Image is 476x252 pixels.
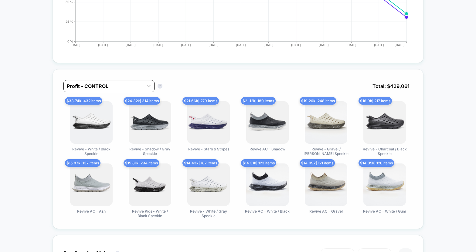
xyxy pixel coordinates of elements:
[241,97,276,105] span: $ 21.12k | 180 items
[305,163,347,206] img: Revive AC - Gravel
[127,147,173,156] span: Revive - Shadow / Gray Speckle
[305,101,347,144] img: Revive - Gravel / Morel Speckle
[66,20,73,23] tspan: 25 %
[65,159,100,167] span: $ 15.87k | 137 items
[359,97,392,105] span: $ 16.9k | 217 items
[153,43,163,47] tspan: [DATE]
[77,209,106,213] span: Revive AC - Ash
[70,163,113,206] img: Revive AC - Ash
[309,209,343,213] span: Revive AC - Gravel
[187,163,230,206] img: Revive - White / Gray Speckle
[245,209,290,213] span: Revive AC - White / Black
[263,43,274,47] tspan: [DATE]
[209,43,219,47] tspan: [DATE]
[300,97,336,105] span: $ 19.26k | 248 items
[186,209,231,218] span: Revive - White / Gray Speckle
[374,43,384,47] tspan: [DATE]
[319,43,329,47] tspan: [DATE]
[303,147,349,156] span: Revive - Gravel / [PERSON_NAME] Speckle
[363,101,406,144] img: Revive - Charcoal / Black Speckle
[241,159,276,167] span: $ 14.31k | 123 items
[182,159,219,167] span: $ 14.43k | 187 items
[69,147,114,156] span: Revive - White / Black Speckle
[65,97,102,105] span: $ 33.74k | 432 items
[187,101,230,144] img: Revive - Stars & Stripes
[291,43,301,47] tspan: [DATE]
[250,147,285,151] span: Revive AC - Shadow
[129,163,171,206] img: Revive Kids - White / Black Speckle
[127,209,173,218] span: Revive Kids - White / Black Speckle
[70,101,113,144] img: Revive - White / Black Speckle
[70,43,80,47] tspan: [DATE]
[181,43,191,47] tspan: [DATE]
[362,147,407,156] span: Revive - Charcoal / Black Speckle
[129,101,171,144] img: Revive - Shadow / Gray Speckle
[363,163,406,206] img: Revive AC - White / Gum
[246,101,289,144] img: Revive AC - Shadow
[182,97,219,105] span: $ 21.66k | 279 items
[124,159,159,167] span: $ 15.81k | 294 items
[236,43,246,47] tspan: [DATE]
[124,97,160,105] span: $ 24.32k | 314 items
[395,43,405,47] tspan: [DATE]
[246,163,289,206] img: Revive AC - White / Black
[300,159,335,167] span: $ 14.09k | 121 items
[126,43,136,47] tspan: [DATE]
[67,39,73,43] tspan: 0 %
[188,147,229,151] span: Revive - Stars & Stripes
[158,84,162,89] button: ?
[369,80,413,92] span: Total: $ 429,061
[359,159,394,167] span: $ 14.05k | 120 items
[346,43,356,47] tspan: [DATE]
[363,209,406,213] span: Revive AC - White / Gum
[98,43,108,47] tspan: [DATE]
